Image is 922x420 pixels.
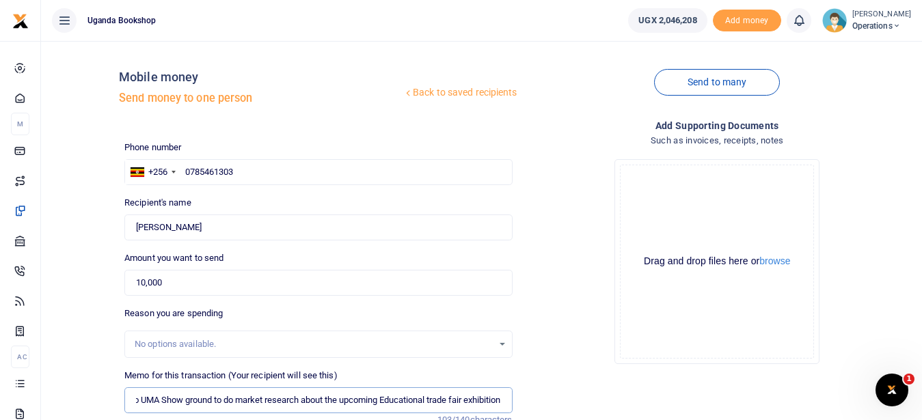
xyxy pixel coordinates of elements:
[852,9,911,20] small: [PERSON_NAME]
[614,159,819,364] div: File Uploader
[638,14,696,27] span: UGX 2,046,208
[124,214,512,240] input: Loading name...
[713,14,781,25] a: Add money
[124,270,512,296] input: UGX
[759,256,790,266] button: browse
[124,141,181,154] label: Phone number
[876,374,908,406] iframe: Intercom live chat
[654,69,780,96] a: Send to many
[11,113,29,135] li: M
[82,14,162,27] span: Uganda bookshop
[524,133,911,148] h4: Such as invoices, receipts, notes
[12,15,29,25] a: logo-small logo-large logo-large
[904,374,914,384] span: 1
[125,160,180,184] div: Uganda: +256
[621,255,813,268] div: Drag and drop files here or
[12,13,29,29] img: logo-small
[119,92,403,105] h5: Send money to one person
[713,10,781,32] span: Add money
[119,70,403,85] h4: Mobile money
[403,81,518,105] a: Back to saved recipients
[11,346,29,368] li: Ac
[822,8,911,33] a: profile-user [PERSON_NAME] Operations
[124,387,512,413] input: Enter extra information
[124,159,512,185] input: Enter phone number
[623,8,712,33] li: Wallet ballance
[124,307,223,320] label: Reason you are spending
[148,165,167,179] div: +256
[713,10,781,32] li: Toup your wallet
[124,196,191,210] label: Recipient's name
[135,337,492,351] div: No options available.
[124,251,223,265] label: Amount you want to send
[628,8,707,33] a: UGX 2,046,208
[822,8,847,33] img: profile-user
[524,118,911,133] h4: Add supporting Documents
[124,369,338,382] label: Memo for this transaction (Your recipient will see this)
[852,20,911,32] span: Operations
